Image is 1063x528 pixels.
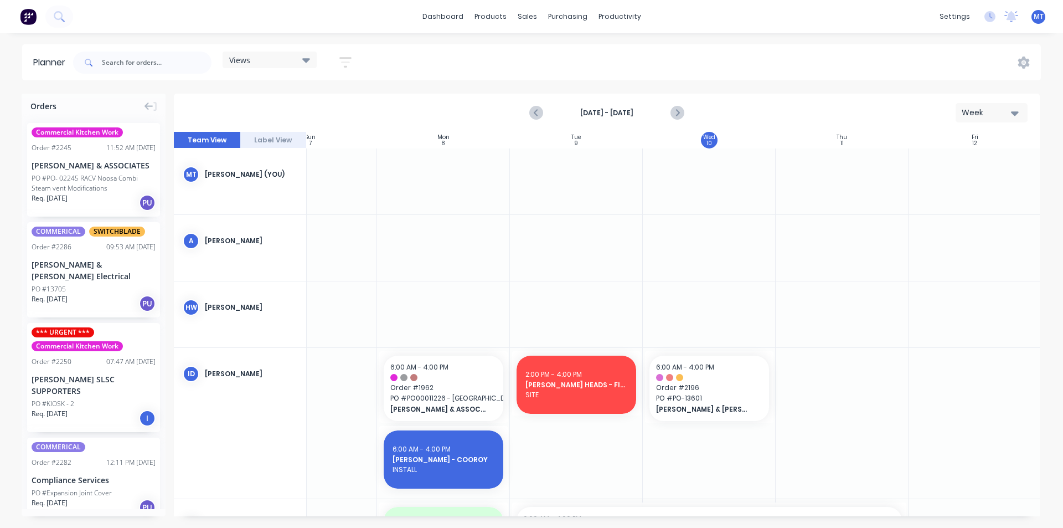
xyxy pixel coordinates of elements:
div: productivity [593,8,647,25]
div: mt [183,166,199,183]
div: 12:11 PM [DATE] [106,458,156,468]
span: INSTALL [393,465,494,475]
span: [PERSON_NAME] - COOROY [393,455,494,465]
button: Week [956,103,1028,122]
div: PU [139,194,156,211]
div: sales [512,8,543,25]
div: PU [139,295,156,312]
div: PO #Expansion Joint Cover [32,488,112,498]
strong: [DATE] - [DATE] [551,108,662,118]
div: PU [139,499,156,516]
div: 7 [309,141,312,146]
div: settings [934,8,976,25]
div: products [469,8,512,25]
div: Mon [437,134,450,141]
div: Week [962,107,1013,119]
div: I [139,410,156,427]
span: 6:00 AM - 4:00 PM [523,514,581,523]
span: PO # PO00011226 - [GEOGRAPHIC_DATA] [390,393,497,403]
div: Order # 2286 [32,242,71,252]
div: 12 [972,141,977,146]
div: 10 [706,141,712,146]
div: 07:47 AM [DATE] [106,357,156,367]
div: HW [183,299,199,316]
div: [PERSON_NAME] (You) [205,170,297,180]
div: Order # 2250 [32,357,71,367]
div: Thu [837,134,847,141]
div: Fri [972,134,978,141]
div: Order # 2282 [32,458,71,468]
div: [PERSON_NAME] [205,236,297,246]
span: 6:00 AM - 4:00 PM [390,362,448,372]
img: Factory [20,8,37,25]
span: Req. [DATE] [32,498,68,508]
span: COMMERICAL [32,442,85,452]
span: 2:00 PM - 4:00 PM [525,370,582,379]
div: [PERSON_NAME] & [PERSON_NAME] Electrical [32,259,156,282]
span: [PERSON_NAME] & ASSOCIATES [390,404,486,414]
div: Order # 2245 [32,143,71,153]
div: 8 [442,141,445,146]
div: PO #PO- 02245 RACV Noosa Combi Steam vent Modifications [32,173,156,193]
div: 9 [575,141,578,146]
span: MT [1034,12,1044,22]
div: 11 [840,141,844,146]
span: [PERSON_NAME] HEADS - FINISH INSTALL [525,380,627,390]
div: Planner [33,56,71,69]
span: Req. [DATE] [32,193,68,203]
span: Order # 1962 [390,383,497,393]
span: Req. [DATE] [32,409,68,419]
button: Label View [240,132,307,148]
span: Req. [DATE] [32,294,68,304]
span: Commercial Kitchen Work [32,341,123,351]
span: PO # PO-13601 [656,393,762,403]
div: PO #KIOSK - 2 [32,399,74,409]
input: Search for orders... [102,52,211,74]
div: [PERSON_NAME] [205,303,297,312]
span: Views [229,54,250,66]
span: 6:00 AM - 4:00 PM [656,362,714,372]
span: 6:00 AM - 4:00 PM [393,444,451,454]
div: Compliance Services [32,474,156,486]
button: Team View [174,132,240,148]
span: Commercial Kitchen Work [32,127,123,137]
div: purchasing [543,8,593,25]
div: ID [183,366,199,382]
div: [PERSON_NAME] & ASSOCIATES [32,160,156,171]
span: SWITCHBLADE [89,227,145,237]
span: Order # 2196 [656,383,762,393]
div: Sun [305,134,316,141]
span: SITE [525,390,627,400]
a: dashboard [417,8,469,25]
div: Tue [571,134,581,141]
div: Wed [703,134,715,141]
span: COMMERICAL [32,227,85,237]
div: 11:52 AM [DATE] [106,143,156,153]
div: PO #13705 [32,284,66,294]
div: A [183,233,199,249]
div: [PERSON_NAME] SLSC SUPPORTERS [32,373,156,397]
span: [PERSON_NAME] & [PERSON_NAME] Electrical [656,404,752,414]
div: [PERSON_NAME] [205,369,297,379]
div: 09:53 AM [DATE] [106,242,156,252]
span: Orders [30,100,56,112]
